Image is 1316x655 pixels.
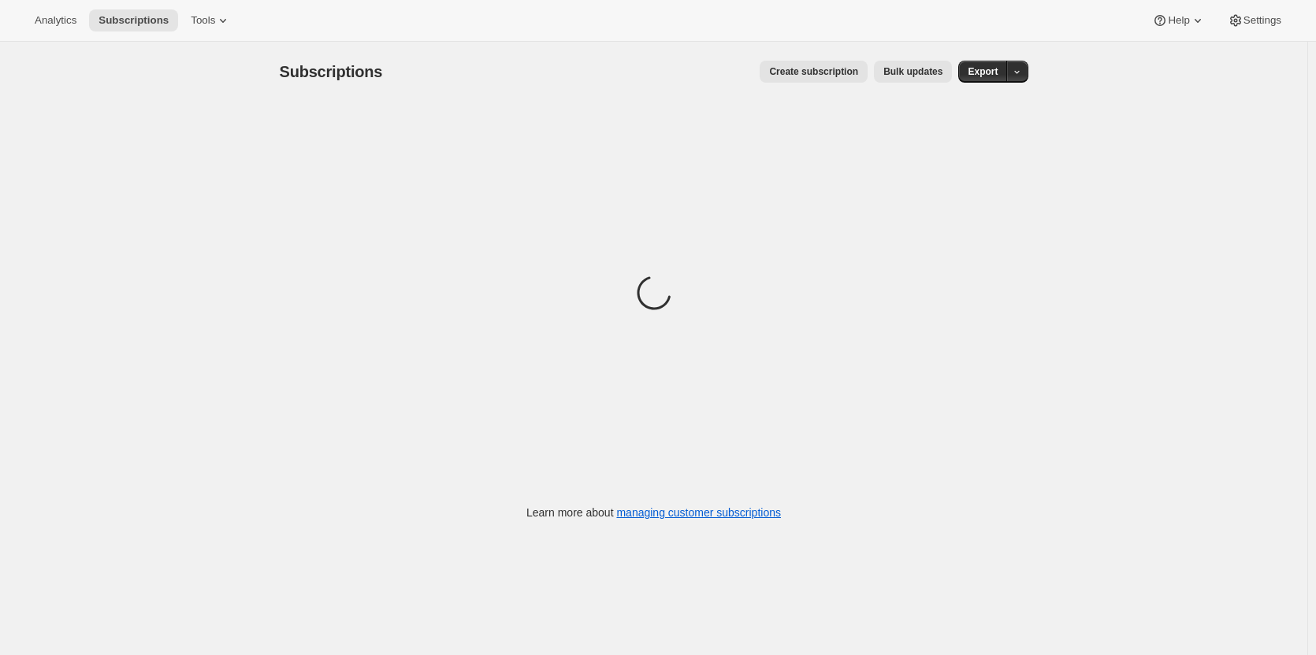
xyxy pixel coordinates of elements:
[968,65,998,78] span: Export
[181,9,240,31] button: Tools
[958,61,1007,83] button: Export
[526,505,781,520] p: Learn more about
[760,61,868,83] button: Create subscription
[89,9,178,31] button: Subscriptions
[191,14,215,27] span: Tools
[1168,14,1189,27] span: Help
[769,65,858,78] span: Create subscription
[1143,9,1214,31] button: Help
[874,61,952,83] button: Bulk updates
[883,65,942,78] span: Bulk updates
[99,14,169,27] span: Subscriptions
[616,506,781,519] a: managing customer subscriptions
[35,14,76,27] span: Analytics
[280,63,383,80] span: Subscriptions
[1218,9,1291,31] button: Settings
[1244,14,1281,27] span: Settings
[25,9,86,31] button: Analytics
